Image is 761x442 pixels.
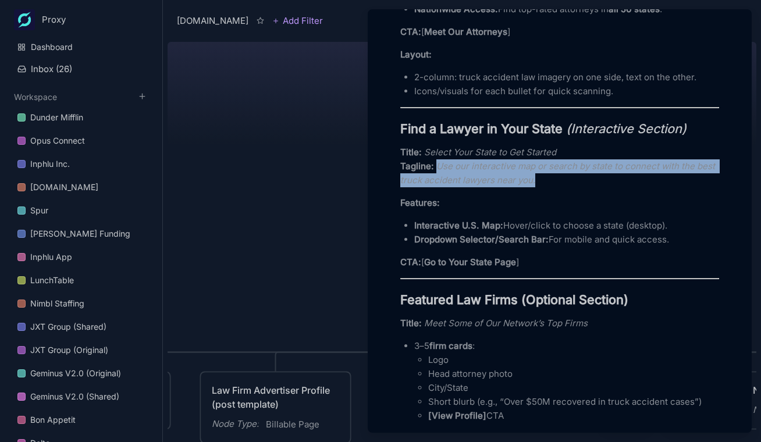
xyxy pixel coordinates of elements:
[414,219,719,233] p: Hover/click to choose a state (desktop).
[414,70,719,84] p: 2-column: truck accident law imagery on one side, text on the other.
[428,367,719,381] p: Head attorney photo
[424,318,588,329] em: Meet Some of Our Network’s Top Firms
[414,339,719,353] p: 3–5 :
[424,26,507,37] strong: Meet Our Attorneys
[400,256,421,268] strong: CTA:
[400,197,440,208] strong: Features:
[424,147,556,158] em: Select Your State to Get Started
[414,233,719,247] p: For mobile and quick access.
[400,161,434,172] strong: Tagline:
[414,3,498,15] strong: Nationwide Access:
[400,26,421,37] strong: CTA:
[609,3,660,15] strong: all 50 states
[428,395,719,409] p: Short blurb (e.g., “Over $50M recovered in truck accident cases”)
[566,121,687,136] em: (Interactive Section)
[400,161,717,186] em: Use our interactive map or search by state to connect with the best truck accident lawyers near you.
[414,220,503,231] strong: Interactive U.S. Map:
[400,318,422,329] strong: Title:
[414,84,719,98] p: Icons/visuals for each bullet for quick scanning.
[428,353,719,367] p: Logo
[400,121,563,136] strong: Find a Lawyer in Your State
[428,410,486,421] strong: [View Profile]
[414,2,719,16] p: Find top-rated attorneys in .
[400,49,432,60] strong: Layout:
[428,381,719,395] p: City/State
[424,256,516,268] strong: Go to Your State Page
[429,340,472,351] strong: firm cards
[400,25,719,39] p: [ ]
[400,292,628,307] strong: Featured Law Firms (Optional Section)
[414,234,549,245] strong: Dropdown Selector/Search Bar:
[400,147,422,158] strong: Title:
[428,409,719,423] p: CTA
[400,255,719,269] p: [ ]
